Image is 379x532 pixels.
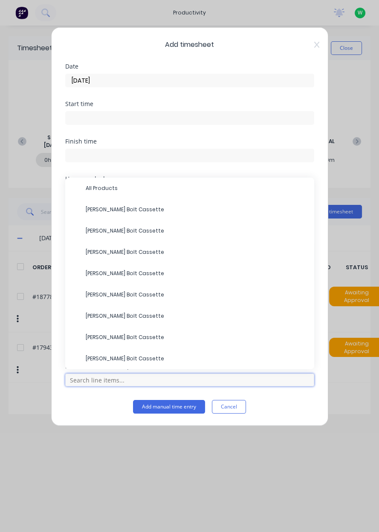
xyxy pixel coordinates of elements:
[86,184,307,192] span: All Products
[86,334,307,341] span: [PERSON_NAME] Bolt Cassette
[86,270,307,277] span: [PERSON_NAME] Bolt Cassette
[86,248,307,256] span: [PERSON_NAME] Bolt Cassette
[65,138,314,144] div: Finish time
[86,206,307,213] span: [PERSON_NAME] Bolt Cassette
[86,291,307,299] span: [PERSON_NAME] Bolt Cassette
[86,355,307,362] span: [PERSON_NAME] Bolt Cassette
[65,40,314,50] span: Add timesheet
[65,101,314,107] div: Start time
[212,400,246,414] button: Cancel
[65,63,314,69] div: Date
[86,227,307,235] span: [PERSON_NAME] Bolt Cassette
[86,312,307,320] span: [PERSON_NAME] Bolt Cassette
[65,176,314,182] div: Hours worked
[65,374,314,386] input: Search line items...
[65,363,314,369] div: Product worked on (Optional)
[133,400,205,414] button: Add manual time entry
